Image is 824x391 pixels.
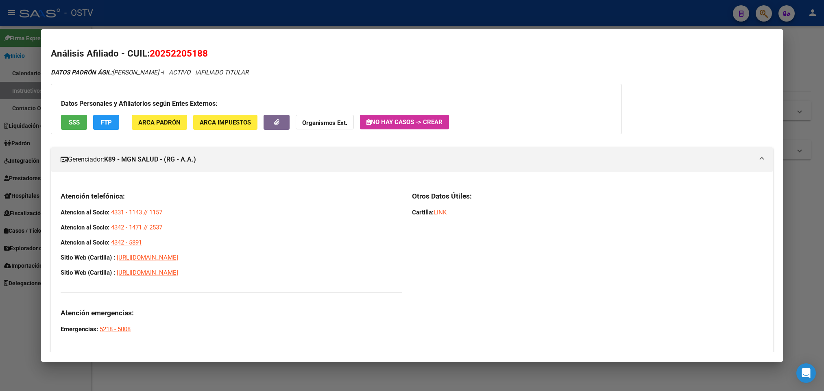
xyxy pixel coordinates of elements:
strong: DATOS PADRÓN ÁGIL: [51,69,112,76]
a: 4331 - 1143 // 1157 [111,209,162,216]
strong: Emergencias: [61,325,98,333]
span: [PERSON_NAME] - [51,69,162,76]
i: | ACTIVO | [51,69,249,76]
strong: Atencion al Socio: [61,239,109,246]
a: 4342 - 1471 // 2537 [111,224,162,231]
span: No hay casos -> Crear [366,118,443,126]
span: ARCA Impuestos [200,119,251,126]
mat-panel-title: Gerenciador: [61,155,753,164]
span: SSS [69,119,80,126]
strong: Atencion al Socio: [61,209,109,216]
h3: Atención emergencias: [61,308,402,317]
button: ARCA Impuestos [193,115,257,130]
strong: Cartilla: [412,209,434,216]
h2: Análisis Afiliado - CUIL: [51,47,773,61]
strong: Atencion al Socio: [61,224,109,231]
strong: K89 - MGN SALUD - (RG - A.A.) [104,155,196,164]
button: No hay casos -> Crear [360,115,449,129]
h3: Atención telefónica: [61,192,402,201]
strong: Organismos Ext. [302,119,347,127]
button: FTP [93,115,119,130]
div: Open Intercom Messenger [796,363,816,383]
button: ARCA Padrón [132,115,187,130]
span: 20252205188 [150,48,208,59]
span: FTP [101,119,112,126]
h3: Otros Datos Útiles: [412,192,763,201]
button: SSS [61,115,87,130]
h3: Datos Personales y Afiliatorios según Entes Externos: [61,99,612,109]
strong: Sitio Web (Cartilla) : [61,269,115,276]
a: [URL][DOMAIN_NAME] [117,269,178,276]
span: ARCA Padrón [138,119,181,126]
button: Organismos Ext. [296,115,354,130]
strong: Sitio Web (Cartilla) : [61,254,115,261]
a: [URL][DOMAIN_NAME] [117,254,178,261]
span: AFILIADO TITULAR [197,69,249,76]
a: 4342 - 5891 [111,239,142,246]
div: Gerenciador:K89 - MGN SALUD - (RG - A.A.) [51,172,773,353]
a: 5218 - 5008 [100,325,131,333]
mat-expansion-panel-header: Gerenciador:K89 - MGN SALUD - (RG - A.A.) [51,147,773,172]
a: LINK [434,209,447,216]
